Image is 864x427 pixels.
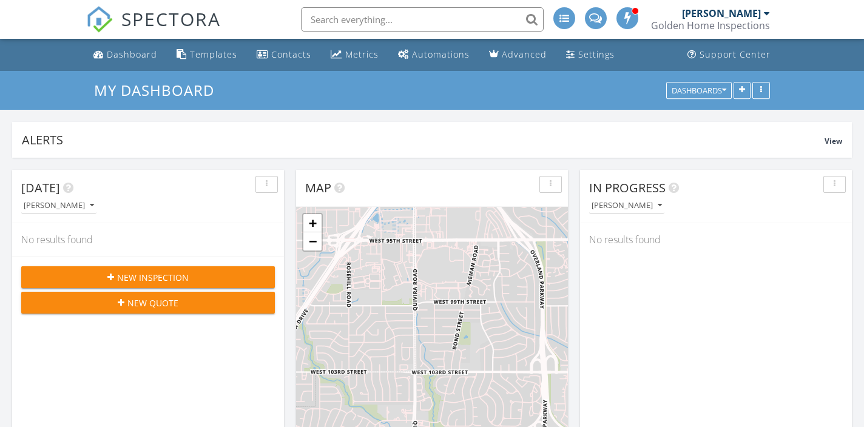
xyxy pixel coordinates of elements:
[21,198,96,214] button: [PERSON_NAME]
[86,6,113,33] img: The Best Home Inspection Software - Spectora
[24,201,94,210] div: [PERSON_NAME]
[21,266,275,288] button: New Inspection
[117,271,189,284] span: New Inspection
[303,232,322,250] a: Zoom out
[121,6,221,32] span: SPECTORA
[86,16,221,42] a: SPECTORA
[672,86,726,95] div: Dashboards
[393,44,474,66] a: Automations (Advanced)
[561,44,619,66] a: Settings
[107,49,157,60] div: Dashboard
[651,19,770,32] div: Golden Home Inspections
[589,180,666,196] span: In Progress
[592,201,662,210] div: [PERSON_NAME]
[301,7,544,32] input: Search everything...
[89,44,162,66] a: Dashboard
[682,7,761,19] div: [PERSON_NAME]
[271,49,311,60] div: Contacts
[326,44,383,66] a: Metrics
[12,223,284,256] div: No results found
[578,49,615,60] div: Settings
[21,180,60,196] span: [DATE]
[502,49,547,60] div: Advanced
[172,44,242,66] a: Templates
[22,132,825,148] div: Alerts
[825,136,842,146] span: View
[21,292,275,314] button: New Quote
[700,49,771,60] div: Support Center
[589,198,664,214] button: [PERSON_NAME]
[484,44,552,66] a: Advanced
[252,44,316,66] a: Contacts
[412,49,470,60] div: Automations
[94,80,224,100] a: My Dashboard
[345,49,379,60] div: Metrics
[823,386,852,415] iframe: Intercom live chat
[580,223,852,256] div: No results found
[683,44,775,66] a: Support Center
[666,82,732,99] button: Dashboards
[305,180,331,196] span: Map
[303,214,322,232] a: Zoom in
[127,297,178,309] span: New Quote
[190,49,237,60] div: Templates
